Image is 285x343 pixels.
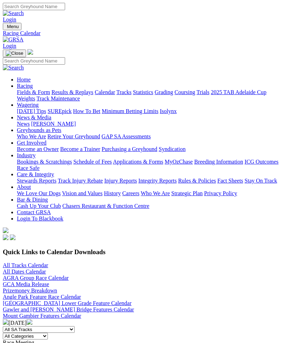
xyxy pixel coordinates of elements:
a: ICG Outcomes [245,159,278,165]
a: MyOzChase [165,159,193,165]
a: Breeding Information [194,159,243,165]
input: Search [3,57,65,65]
img: chevron-left-pager-white.svg [3,319,8,325]
a: Calendar [95,89,115,95]
a: Careers [122,190,139,196]
a: Contact GRSA [17,209,51,215]
a: Login [3,17,16,22]
a: GCA Media Release [3,281,49,287]
a: History [104,190,121,196]
a: Bar & Dining [17,197,48,203]
div: Industry [17,159,282,171]
img: Close [6,51,23,56]
a: Vision and Values [62,190,102,196]
a: News [17,121,30,127]
a: Syndication [159,146,185,152]
div: [DATE] [3,319,282,326]
img: GRSA [3,37,24,43]
a: Purchasing a Greyhound [102,146,157,152]
a: Track Injury Rebate [58,178,103,184]
a: Chasers Restaurant & Function Centre [62,203,149,209]
a: Injury Reports [104,178,137,184]
a: All Dates Calendar [3,269,46,275]
div: News & Media [17,121,282,127]
a: Home [17,77,31,83]
a: Statistics [133,89,153,95]
a: Stewards Reports [17,178,56,184]
a: Wagering [17,102,39,108]
a: GAP SA Assessments [102,133,151,139]
a: Become an Owner [17,146,59,152]
div: Get Involved [17,146,282,152]
a: Get Involved [17,140,46,146]
a: AGRA Group Race Calendar [3,275,69,281]
a: Racing [17,83,33,89]
div: Wagering [17,108,282,114]
a: We Love Our Dogs [17,190,61,196]
a: Prizemoney Breakdown [3,288,57,293]
a: 2025 TAB Adelaide Cup [211,89,266,95]
div: Greyhounds as Pets [17,133,282,140]
img: logo-grsa-white.png [27,49,33,55]
span: Menu [7,24,19,29]
a: Schedule of Fees [73,159,112,165]
h3: Quick Links to Calendar Downloads [3,248,282,256]
a: Cash Up Your Club [17,203,61,209]
a: Fields & Form [17,89,50,95]
a: Applications & Forms [113,159,163,165]
a: Results & Replays [51,89,93,95]
input: Search [3,3,65,10]
a: News & Media [17,114,51,120]
a: Login [3,43,16,49]
a: Rules & Policies [178,178,216,184]
a: Race Safe [17,165,39,171]
a: Greyhounds as Pets [17,127,61,133]
button: Toggle navigation [3,50,26,57]
a: Who We Are [141,190,170,196]
a: Retire Your Greyhound [47,133,100,139]
div: Care & Integrity [17,178,282,184]
div: Bar & Dining [17,203,282,209]
a: Who We Are [17,133,46,139]
a: Isolynx [160,108,177,114]
img: Search [3,10,24,17]
a: All Tracks Calendar [3,262,48,268]
a: Become a Trainer [60,146,100,152]
a: Mount Gambier Features Calendar [3,313,81,319]
a: Coursing [175,89,195,95]
a: Track Maintenance [37,95,80,101]
a: Trials [196,89,209,95]
img: chevron-right-pager-white.svg [27,319,32,325]
div: Racing [17,89,282,102]
a: Care & Integrity [17,171,54,177]
a: Integrity Reports [138,178,177,184]
a: Login To Blackbook [17,216,63,222]
a: Tracks [116,89,132,95]
a: [PERSON_NAME] [31,121,76,127]
img: facebook.svg [3,235,8,240]
button: Toggle navigation [3,23,21,30]
a: Minimum Betting Limits [102,108,158,114]
a: Racing Calendar [3,30,282,37]
a: Weights [17,95,35,101]
a: Strategic Plan [171,190,203,196]
a: Grading [155,89,173,95]
a: Fact Sheets [217,178,243,184]
img: logo-grsa-white.png [3,227,8,233]
a: About [17,184,31,190]
a: Privacy Policy [204,190,237,196]
a: Stay On Track [245,178,277,184]
a: [GEOGRAPHIC_DATA] Lower Grade Feature Calendar [3,300,132,306]
a: SUREpick [47,108,71,114]
a: Angle Park Feature Race Calendar [3,294,81,300]
a: [DATE] Tips [17,108,46,114]
a: Bookings & Scratchings [17,159,72,165]
a: Gawler and [PERSON_NAME] Bridge Features Calendar [3,306,134,312]
a: How To Bet [73,108,101,114]
img: twitter.svg [10,235,15,240]
a: Industry [17,152,36,158]
img: Search [3,65,24,71]
div: About [17,190,282,197]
